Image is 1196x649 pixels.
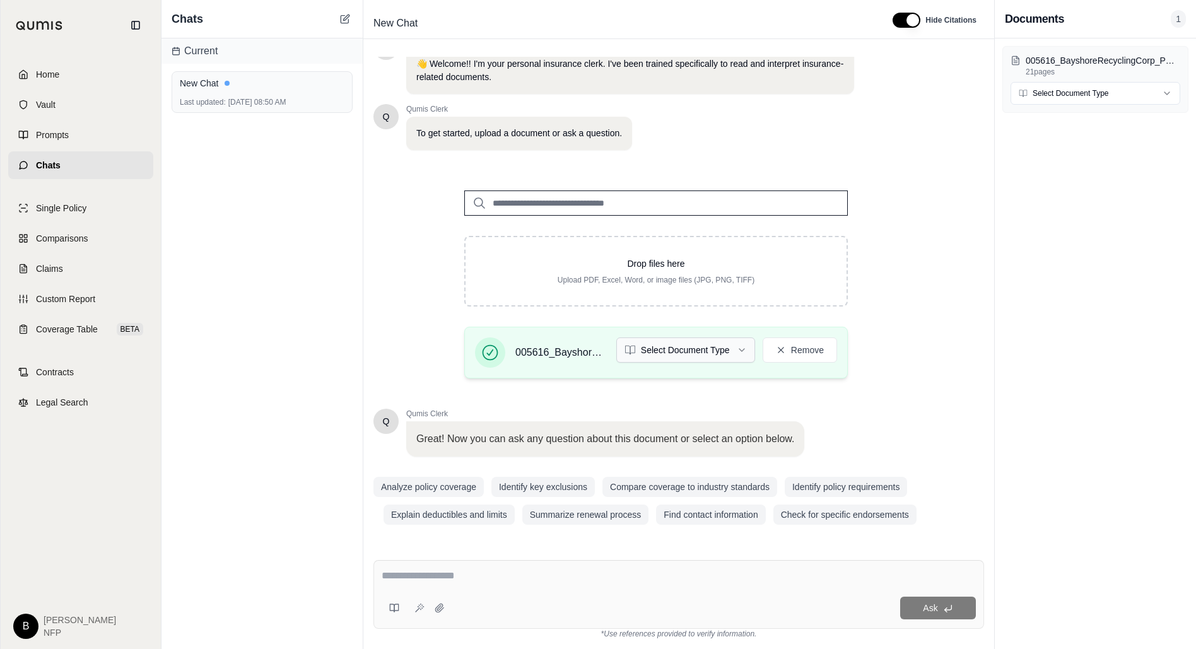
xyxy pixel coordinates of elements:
a: Coverage TableBETA [8,315,153,343]
span: Hello [383,110,390,123]
span: Qumis Clerk [406,104,632,114]
p: Great! Now you can ask any question about this document or select an option below. [416,431,794,447]
span: 1 [1171,10,1186,28]
span: Contracts [36,366,74,378]
button: Explain deductibles and limits [384,505,515,525]
span: Coverage Table [36,323,98,336]
span: [PERSON_NAME] [44,614,116,626]
button: Identify key exclusions [491,477,595,497]
span: Single Policy [36,202,86,214]
span: Chats [172,10,203,28]
h3: Documents [1005,10,1064,28]
a: Chats [8,151,153,179]
span: BETA [117,323,143,336]
button: Summarize renewal process [522,505,649,525]
a: Claims [8,255,153,283]
span: Chats [36,159,61,172]
span: Hide Citations [925,15,976,25]
div: [DATE] 08:50 AM [180,97,344,107]
span: Home [36,68,59,81]
img: Qumis Logo [16,21,63,30]
button: Ask [900,597,976,619]
span: Custom Report [36,293,95,305]
span: Comparisons [36,232,88,245]
p: Upload PDF, Excel, Word, or image files (JPG, PNG, TIFF) [486,275,826,285]
span: Qumis Clerk [406,409,804,419]
span: NFP [44,626,116,639]
span: 005616_BayshoreRecyclingCorp_POAs_06262025.pdf [515,345,606,360]
button: 005616_BayshoreRecyclingCorp_POAs_06262025.pdf21pages [1011,54,1180,77]
span: Legal Search [36,396,88,409]
span: Ask [923,603,937,613]
div: New Chat [180,77,344,90]
p: To get started, upload a document or ask a question. [416,127,622,140]
a: Prompts [8,121,153,149]
span: New Chat [368,13,423,33]
button: Remove [763,337,837,363]
div: B [13,614,38,639]
span: Claims [36,262,63,275]
a: Vault [8,91,153,119]
span: Vault [36,98,56,111]
p: 👋 Welcome!! I'm your personal insurance clerk. I've been trained specifically to read and interpr... [416,57,844,84]
a: Home [8,61,153,88]
div: Current [161,38,363,64]
a: Comparisons [8,225,153,252]
a: Legal Search [8,389,153,416]
button: Find contact information [656,505,765,525]
button: Check for specific endorsements [773,505,917,525]
a: Single Policy [8,194,153,222]
a: Contracts [8,358,153,386]
button: Collapse sidebar [126,15,146,35]
button: Compare coverage to industry standards [602,477,777,497]
div: *Use references provided to verify information. [373,629,984,639]
span: Hello [383,415,390,428]
button: New Chat [337,11,353,26]
button: Identify policy requirements [785,477,907,497]
span: Last updated: [180,97,226,107]
p: 21 pages [1026,67,1180,77]
button: Analyze policy coverage [373,477,484,497]
p: 005616_BayshoreRecyclingCorp_POAs_06262025.pdf [1026,54,1180,67]
span: Prompts [36,129,69,141]
div: Edit Title [368,13,877,33]
a: Custom Report [8,285,153,313]
p: Drop files here [486,257,826,270]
